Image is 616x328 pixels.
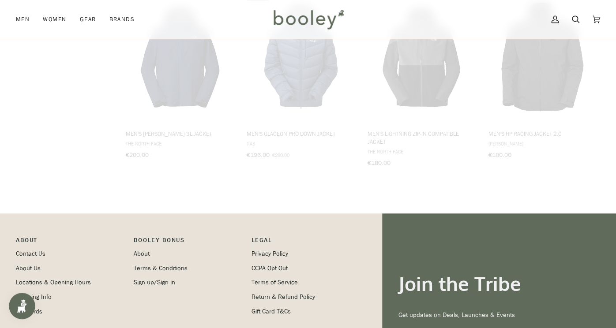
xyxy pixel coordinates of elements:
[16,15,30,24] span: Men
[43,15,66,24] span: Women
[252,278,298,287] a: Terms of Service
[9,293,35,319] iframe: Button to open loyalty program pop-up
[252,235,361,249] p: Pipeline_Footer Sub
[16,264,41,272] a: About Us
[252,293,315,301] a: Return & Refund Policy
[80,15,96,24] span: Gear
[398,310,600,320] p: Get updates on Deals, Launches & Events
[134,264,188,272] a: Terms & Conditions
[398,272,600,296] h3: Join the Tribe
[16,278,91,287] a: Locations & Opening Hours
[16,235,125,249] p: Pipeline_Footer Main
[252,307,291,316] a: Gift Card T&Cs
[134,235,243,249] p: Booley Bonus
[252,264,288,272] a: CCPA Opt Out
[134,250,150,258] a: About
[16,250,45,258] a: Contact Us
[109,15,135,24] span: Brands
[252,250,288,258] a: Privacy Policy
[270,7,347,32] img: Booley
[134,278,175,287] a: Sign up/Sign in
